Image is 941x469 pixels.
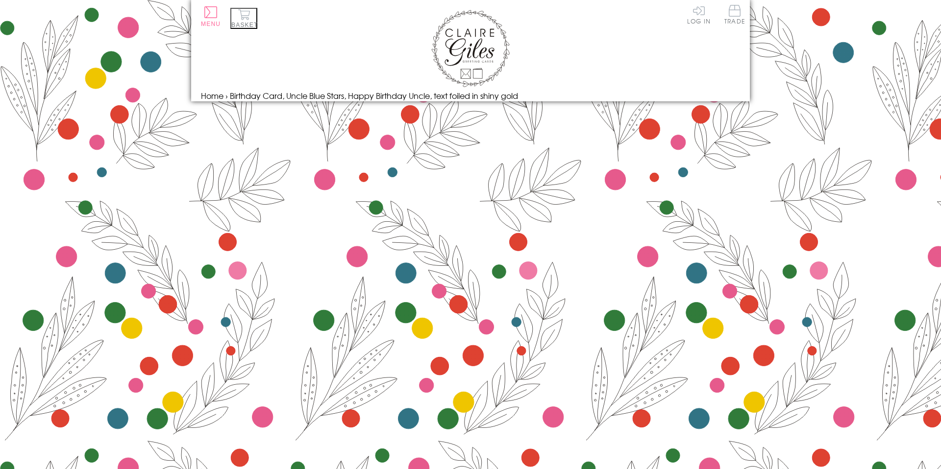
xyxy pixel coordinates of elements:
[201,90,740,101] nav: breadcrumbs
[201,6,221,27] button: Menu
[230,90,518,101] span: Birthday Card, Uncle Blue Stars, Happy Birthday Uncle, text foiled in shiny gold
[687,5,711,24] a: Log In
[724,5,745,26] a: Trade
[431,10,510,87] img: Claire Giles Greetings Cards
[230,8,257,29] button: Basket
[201,90,223,101] a: Home
[724,5,745,24] span: Trade
[225,90,228,101] span: ›
[201,21,221,27] span: Menu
